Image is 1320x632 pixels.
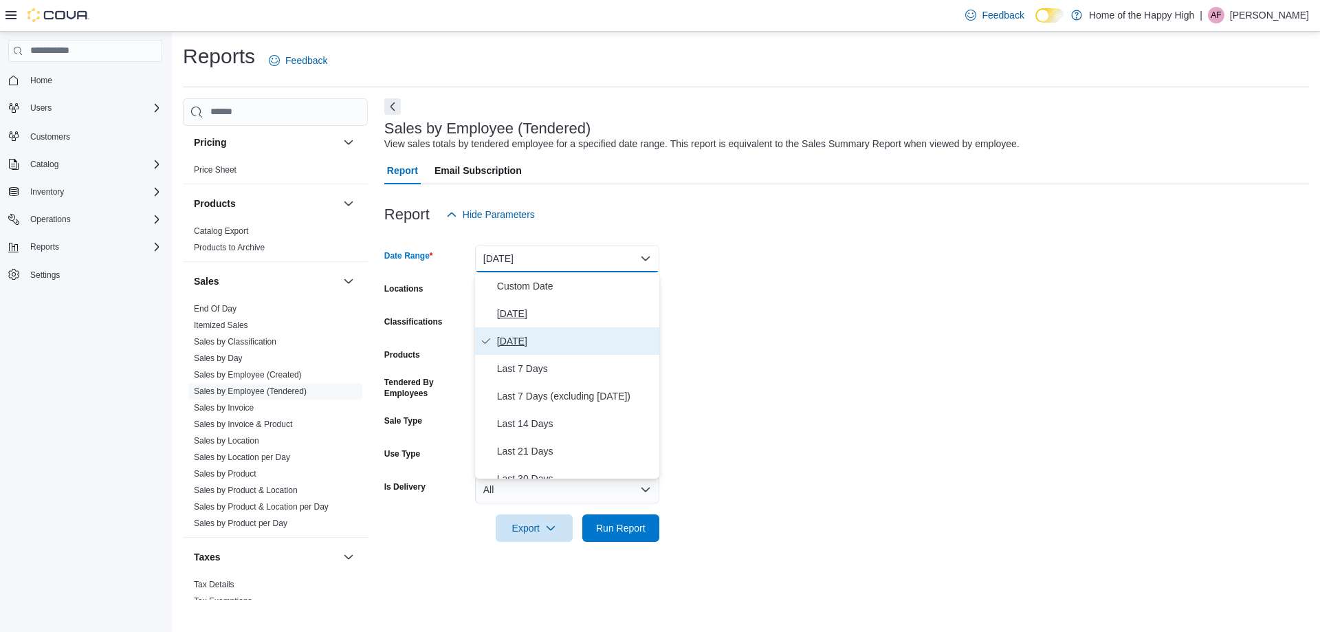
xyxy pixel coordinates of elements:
button: Sales [194,274,338,288]
button: Hide Parameters [441,201,540,228]
button: Taxes [340,549,357,565]
span: Last 30 Days [497,470,654,487]
span: Sales by Employee (Tendered) [194,386,307,397]
span: Tax Details [194,579,234,590]
span: Operations [25,211,162,228]
span: Sales by Day [194,353,243,364]
span: Sales by Product & Location per Day [194,501,329,512]
p: | [1200,7,1202,23]
span: Sales by Product & Location [194,485,298,496]
span: Operations [30,214,71,225]
span: End Of Day [194,303,236,314]
button: Run Report [582,514,659,542]
span: Reports [30,241,59,252]
button: Reports [3,237,168,257]
a: Products to Archive [194,243,265,252]
span: AF [1211,7,1221,23]
span: Home [25,72,162,89]
span: Inventory [30,186,64,197]
span: Last 14 Days [497,415,654,432]
a: Sales by Invoice & Product [194,419,292,429]
h3: Report [384,206,430,223]
a: Sales by Location per Day [194,453,290,462]
span: Email Subscription [434,157,522,184]
span: Price Sheet [194,164,236,175]
span: Custom Date [497,278,654,294]
button: Reports [25,239,65,255]
a: Itemized Sales [194,320,248,330]
button: Inventory [3,182,168,201]
span: Sales by Classification [194,336,276,347]
span: Tax Exemptions [194,596,252,607]
button: Operations [25,211,76,228]
span: Settings [25,266,162,283]
h3: Sales by Employee (Tendered) [384,120,591,137]
button: Taxes [194,550,338,564]
a: Home [25,72,58,89]
div: View sales totals by tendered employee for a specified date range. This report is equivalent to t... [384,137,1020,151]
label: Tendered By Employees [384,377,470,399]
h3: Products [194,197,236,210]
a: Feedback [263,47,333,74]
label: Is Delivery [384,481,426,492]
input: Dark Mode [1035,8,1064,23]
button: Products [340,195,357,212]
span: Feedback [982,8,1024,22]
span: Catalog Export [194,226,248,237]
a: Sales by Invoice [194,403,254,413]
label: Use Type [384,448,420,459]
h3: Pricing [194,135,226,149]
span: Export [504,514,564,542]
span: Sales by Product per Day [194,518,287,529]
span: Last 7 Days (excluding [DATE]) [497,388,654,404]
button: Customers [3,126,168,146]
span: [DATE] [497,305,654,322]
button: Operations [3,210,168,229]
h3: Sales [194,274,219,288]
span: Catalog [30,159,58,170]
a: Tax Exemptions [194,596,252,606]
button: Users [25,100,57,116]
a: Sales by Product & Location per Day [194,502,329,512]
a: Customers [25,129,76,145]
p: [PERSON_NAME] [1230,7,1309,23]
button: Users [3,98,168,118]
div: Adriana Frutti [1208,7,1224,23]
div: Sales [183,301,368,537]
a: Sales by Classification [194,337,276,347]
a: Price Sheet [194,165,236,175]
a: Feedback [960,1,1029,29]
a: Sales by Product [194,469,256,479]
a: Tax Details [194,580,234,589]
a: Catalog Export [194,226,248,236]
span: Products to Archive [194,242,265,253]
span: Reports [25,239,162,255]
span: Sales by Invoice [194,402,254,413]
a: Sales by Day [194,353,243,363]
div: Products [183,223,368,261]
span: Users [30,102,52,113]
button: All [475,476,659,503]
button: Pricing [194,135,338,149]
span: Catalog [25,156,162,173]
span: Settings [30,270,60,281]
h3: Taxes [194,550,221,564]
label: Classifications [384,316,443,327]
a: Sales by Employee (Tendered) [194,386,307,396]
label: Locations [384,283,423,294]
span: Last 21 Days [497,443,654,459]
a: Sales by Employee (Created) [194,370,302,380]
span: Inventory [25,184,162,200]
span: Users [25,100,162,116]
span: Run Report [596,521,646,535]
span: Sales by Employee (Created) [194,369,302,380]
span: Sales by Invoice & Product [194,419,292,430]
p: Home of the Happy High [1089,7,1194,23]
a: Sales by Location [194,436,259,446]
span: Sales by Product [194,468,256,479]
span: Home [30,75,52,86]
button: Catalog [25,156,64,173]
button: Export [496,514,573,542]
span: Itemized Sales [194,320,248,331]
label: Date Range [384,250,433,261]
